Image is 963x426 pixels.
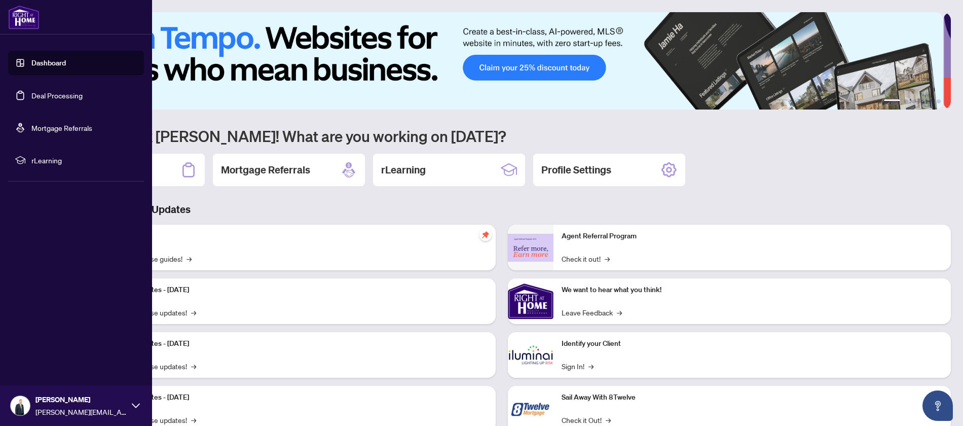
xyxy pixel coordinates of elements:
a: Dashboard [31,58,66,67]
span: [PERSON_NAME][EMAIL_ADDRESS][DOMAIN_NAME] [35,406,127,417]
img: Profile Icon [11,396,30,415]
span: → [191,414,196,425]
span: → [588,361,594,372]
p: Platform Updates - [DATE] [106,338,488,349]
span: → [605,253,610,264]
button: 1 [884,99,900,103]
img: We want to hear what you think! [508,278,553,324]
p: Sail Away With 8Twelve [562,392,943,403]
p: Platform Updates - [DATE] [106,392,488,403]
h2: Profile Settings [541,163,611,177]
a: Leave Feedback→ [562,307,622,318]
span: rLearning [31,155,137,166]
h2: rLearning [381,163,426,177]
a: Check it Out!→ [562,414,611,425]
img: Agent Referral Program [508,234,553,262]
a: Deal Processing [31,91,83,100]
span: [PERSON_NAME] [35,394,127,405]
h2: Mortgage Referrals [221,163,310,177]
span: → [617,307,622,318]
p: Identify your Client [562,338,943,349]
p: Platform Updates - [DATE] [106,285,488,296]
img: Slide 0 [53,12,943,110]
a: Mortgage Referrals [31,123,92,132]
a: Sign In!→ [562,361,594,372]
button: 3 [912,99,916,103]
span: → [187,253,192,264]
button: Open asap [922,390,953,421]
button: 5 [929,99,933,103]
span: → [191,307,196,318]
span: → [606,414,611,425]
h1: Welcome back [PERSON_NAME]! What are you working on [DATE]? [53,126,951,146]
span: → [191,361,196,372]
a: Check it out!→ [562,253,610,264]
img: logo [8,5,40,29]
p: Agent Referral Program [562,231,943,242]
button: 6 [937,99,941,103]
p: Self-Help [106,231,488,242]
button: 4 [920,99,924,103]
img: Identify your Client [508,332,553,378]
p: We want to hear what you think! [562,285,943,296]
h3: Brokerage & Industry Updates [53,202,951,217]
span: pushpin [479,229,492,241]
button: 2 [904,99,908,103]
